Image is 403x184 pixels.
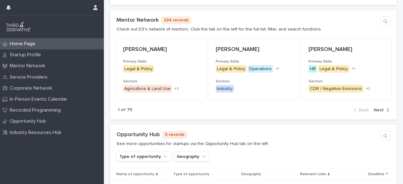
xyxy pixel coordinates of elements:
[354,107,371,113] button: Back
[7,63,50,69] p: Mentor Network
[248,65,273,73] div: Operations
[7,118,51,124] p: Opportunity Hub
[174,87,179,91] span: + 3
[309,65,317,73] div: HR
[309,79,384,84] h3: Sectors
[5,20,32,33] img: q0dI35fxT46jIlCv2fcp
[123,59,198,64] h3: Primary Skills
[7,96,72,102] p: In-Person Events Calendar
[161,16,191,24] p: 224 records
[116,27,322,32] p: Check out D3's network of mentors. Click the tab on the left for the full list, filter, and searc...
[7,41,40,47] p: Home Page
[216,85,234,93] div: Industry
[300,171,326,178] p: Relevant Links
[116,131,160,138] h1: Opportunity Hub
[301,38,392,101] a: [PERSON_NAME]Primary SkillsHRLegal & Policy+1SectorsCDR / Negative Emissions+2
[366,87,370,91] span: + 2
[115,38,206,101] a: [PERSON_NAME]Primary SkillsLegal & PolicySectorsAgriculture & Land Use+3
[368,171,384,178] p: Deadline
[241,171,261,178] p: Geography
[352,67,355,71] span: + 1
[371,107,389,113] button: Next
[118,107,132,113] p: 1 of 75
[116,171,154,178] p: Name of opportunity
[318,65,349,73] div: Legal & Policy
[275,67,279,71] span: + 1
[374,108,384,112] span: Next
[309,85,363,93] div: CDR / Negative Emissions
[7,52,46,58] p: Startup Profile
[216,46,291,53] p: [PERSON_NAME]
[7,130,66,136] p: Industry Resources Hub
[216,59,291,64] h3: Primary Skills
[123,46,198,53] p: [PERSON_NAME]
[173,171,209,178] p: Type of opportunity
[123,85,172,93] div: Agriculture & Land Use
[116,152,171,162] button: Type of opportunity
[123,65,154,73] div: Legal & Policy
[208,38,299,101] a: [PERSON_NAME]Primary SkillsLegal & PolicyOperations+1SectorsIndustry
[216,79,291,84] h3: Sectors
[116,17,159,24] h1: Mentor Network
[359,108,369,112] span: Back
[116,141,269,147] p: See more opportunities for startups via the Opportunity Hub tab on the left.
[7,107,66,113] p: Recorded Programming
[174,152,210,162] button: Geography
[7,85,57,91] p: Corporate Network
[309,59,384,64] h3: Primary Skills
[162,131,187,139] p: 5 records
[216,65,247,73] div: Legal & Policy
[7,74,53,80] p: Service Providers
[123,79,198,84] h3: Sectors
[309,46,384,53] p: [PERSON_NAME]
